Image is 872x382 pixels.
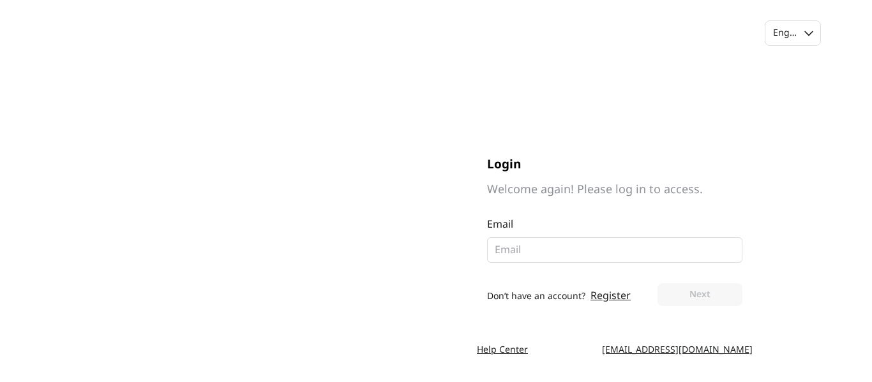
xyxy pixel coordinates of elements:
div: English [773,27,797,40]
input: Email [495,242,725,258]
img: yH5BAEAAAAALAAAAAABAAEAAAIBRAA7 [598,95,632,129]
button: Next [658,283,742,306]
p: Email [487,217,742,232]
span: Login [487,158,742,172]
a: Help Center [467,339,538,362]
a: [EMAIL_ADDRESS][DOMAIN_NAME] [592,339,763,362]
span: Don’t have an account? [487,290,585,303]
span: Welcome again! Please log in to access. [487,182,742,198]
a: Register [590,288,631,304]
